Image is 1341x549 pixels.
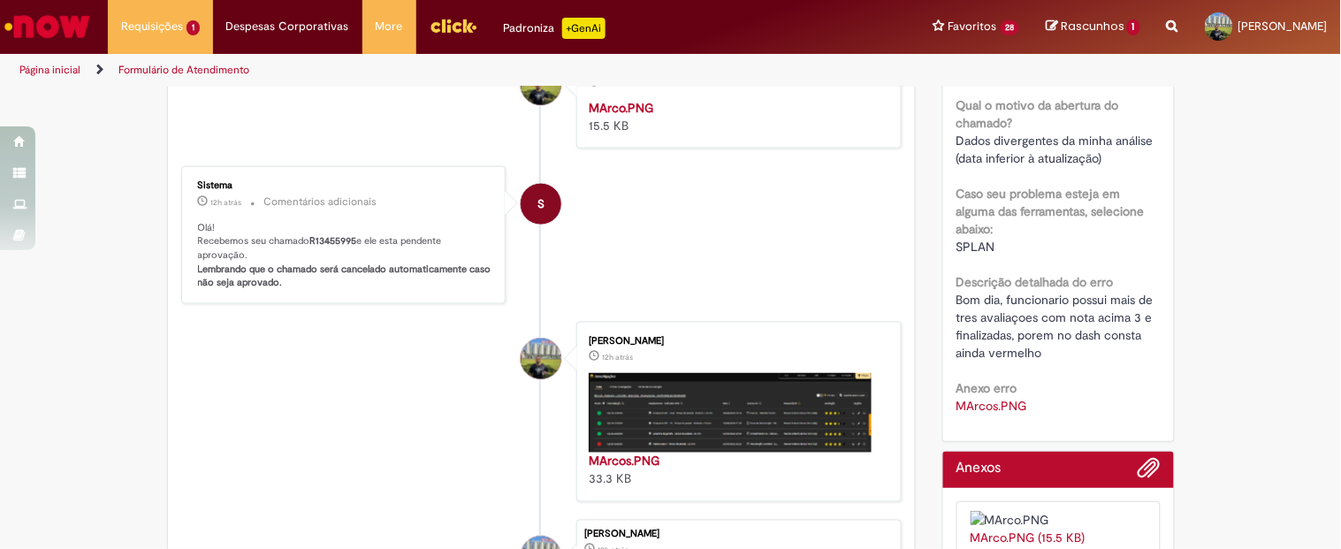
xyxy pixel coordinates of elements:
[956,97,1119,131] b: Qual o motivo da abertura do chamado?
[521,339,561,379] div: Anderson Martins Campos
[584,530,892,540] div: [PERSON_NAME]
[589,453,883,488] div: 33.3 KB
[537,183,545,225] span: S
[956,380,1017,396] b: Anexo erro
[956,461,1002,477] h2: Anexos
[118,63,249,77] a: Formulário de Atendimento
[589,99,883,134] div: 15.5 KB
[211,197,242,208] span: 12h atrás
[264,194,377,210] small: Comentários adicionais
[198,263,494,290] b: Lembrando que o chamado será cancelado automaticamente caso não seja aprovado.
[1001,20,1020,35] span: 28
[562,18,606,39] p: +GenAi
[956,274,1114,290] b: Descrição detalhada do erro
[956,398,1027,414] a: Download de MArcos.PNG
[971,511,1147,529] img: MArco.PNG
[121,18,183,35] span: Requisições
[971,530,1086,545] a: MArco.PNG (15.5 KB)
[19,63,80,77] a: Página inicial
[602,352,633,362] time: 28/08/2025 09:03:43
[589,454,659,469] a: MArcos.PNG
[1061,18,1124,34] span: Rascunhos
[376,18,403,35] span: More
[198,221,492,291] p: Olá! Recebemos seu chamado e ele esta pendente aprovação.
[198,180,492,191] div: Sistema
[956,292,1157,361] span: Bom dia, funcionario possui mais de tres avaliaçoes com nota acima 3 e finalizadas, porem no dash...
[1127,19,1140,35] span: 1
[589,336,883,347] div: [PERSON_NAME]
[226,18,349,35] span: Despesas Corporativas
[430,12,477,39] img: click_logo_yellow_360x200.png
[1238,19,1328,34] span: [PERSON_NAME]
[187,20,200,35] span: 1
[589,100,653,116] a: MArco.PNG
[949,18,997,35] span: Favoritos
[521,184,561,225] div: System
[602,352,633,362] span: 12h atrás
[211,197,242,208] time: 28/08/2025 09:04:01
[1138,456,1161,488] button: Adicionar anexos
[956,186,1145,237] b: Caso seu problema esteja em alguma das ferramentas, selecione abaixo:
[13,54,880,87] ul: Trilhas de página
[956,239,995,255] span: SPLAN
[310,234,357,248] b: R13455995
[956,133,1157,166] span: Dados divergentes da minha análise (data inferior à atualização)
[504,18,606,39] div: Padroniza
[1046,19,1140,35] a: Rascunhos
[2,9,93,44] img: ServiceNow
